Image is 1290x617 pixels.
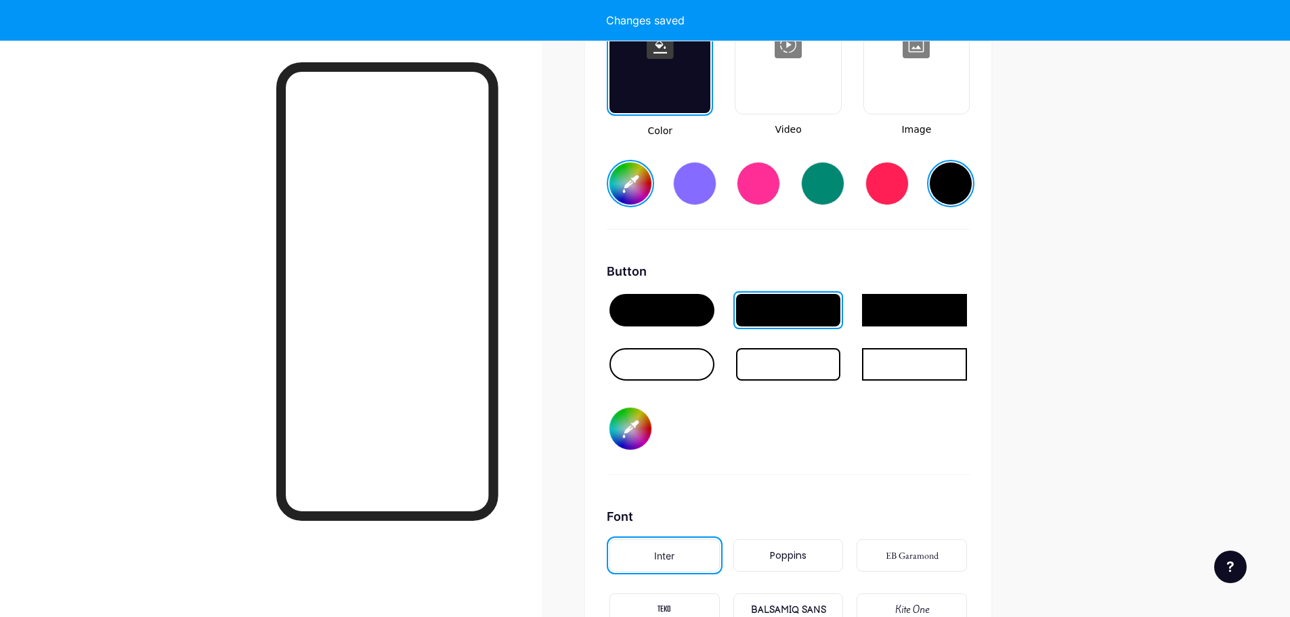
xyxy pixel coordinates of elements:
span: Video [735,123,841,137]
span: Color [607,124,713,138]
div: Inter [654,549,674,563]
span: Image [863,123,970,137]
div: TEKO [658,603,671,617]
div: Changes saved [606,12,685,28]
div: BALSAMIQ SANS [751,603,826,617]
div: Poppins [770,549,807,563]
div: Kite One [895,603,929,617]
div: Font [607,507,970,526]
div: Button [607,262,970,280]
div: EB Garamond [886,549,939,563]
